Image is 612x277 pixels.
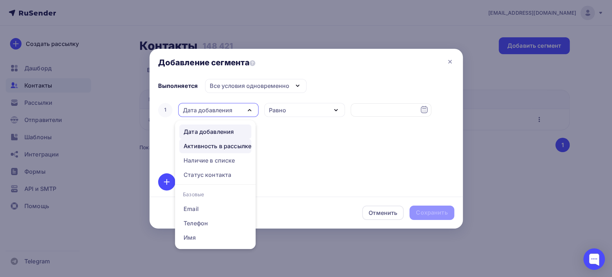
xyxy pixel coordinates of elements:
[175,187,256,202] div: Базовые
[264,103,345,117] button: Равно
[184,233,196,242] div: Имя
[184,205,199,213] div: Email
[184,127,234,136] div: Дата добавления
[184,142,251,150] div: Активность в рассылке
[158,103,172,117] div: 1
[269,106,286,114] div: Равно
[205,79,307,93] button: Все условия одновременно
[183,106,232,114] div: Дата добавления
[369,208,397,217] div: Отменить
[178,103,259,117] button: Дата добавления
[175,120,256,249] ul: Дата добавления
[184,156,235,165] div: Наличие в списке
[184,219,208,227] div: Телефон
[210,81,289,90] div: Все условия одновременно
[158,81,198,90] div: Выполняется
[184,170,231,179] div: Статус контакта
[158,57,256,67] span: Добавление сегмента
